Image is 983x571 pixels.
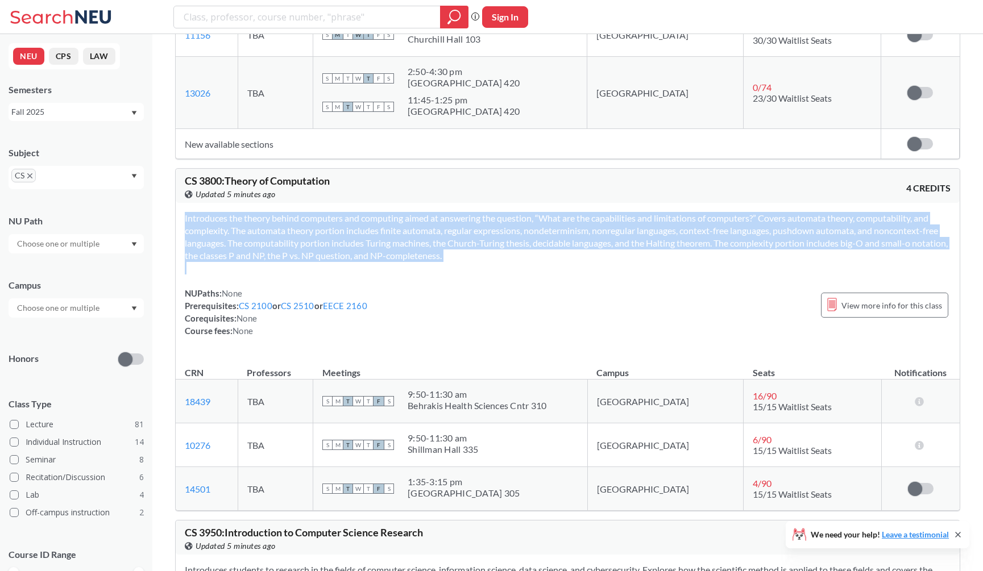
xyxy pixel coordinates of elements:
td: [GEOGRAPHIC_DATA] [587,423,744,467]
div: Fall 2025Dropdown arrow [9,103,144,121]
span: S [322,396,333,406]
span: T [343,440,353,450]
a: 11156 [185,30,210,40]
span: W [353,30,363,40]
td: TBA [238,57,313,129]
span: T [363,484,374,494]
span: CS 3950 : Introduction to Computer Science Research [185,526,423,539]
div: NU Path [9,215,144,227]
span: View more info for this class [841,298,942,312]
span: M [333,102,343,112]
div: NUPaths: Prerequisites: or or Corequisites: Course fees: [185,287,367,337]
section: Introduces the theory behind computers and computing aimed at answering the question, “What are t... [185,212,951,262]
button: NEU [13,48,44,65]
svg: Dropdown arrow [131,174,137,178]
span: S [322,440,333,450]
td: [GEOGRAPHIC_DATA] [587,467,744,511]
a: Leave a testimonial [882,530,949,539]
span: T [363,102,374,112]
div: [GEOGRAPHIC_DATA] 305 [408,487,520,499]
span: S [322,484,333,494]
button: LAW [83,48,115,65]
span: T [343,396,353,406]
div: [GEOGRAPHIC_DATA] 420 [408,106,520,117]
th: Meetings [313,355,588,380]
span: M [333,484,343,494]
span: W [353,440,363,450]
span: M [333,440,343,450]
div: 1:35 - 3:15 pm [408,476,520,487]
th: Notifications [881,355,960,380]
span: 15/15 Waitlist Seats [753,401,832,412]
div: Semesters [9,84,144,96]
span: S [384,102,394,112]
td: [GEOGRAPHIC_DATA] [587,13,744,57]
span: None [233,326,253,336]
span: We need your help! [811,531,949,539]
span: 6 [139,471,144,484]
span: CS 3800 : Theory of Computation [185,174,330,187]
a: 10276 [185,440,210,451]
span: 15/15 Waitlist Seats [753,489,832,499]
span: 15/15 Waitlist Seats [753,445,832,456]
label: Recitation/Discussion [10,470,144,485]
div: CRN [185,366,204,379]
input: Choose one or multiple [11,237,107,251]
span: 6 / 90 [753,434,772,445]
a: CS 2510 [281,301,314,311]
span: W [353,484,363,494]
td: TBA [238,423,313,467]
span: F [374,102,384,112]
span: S [322,102,333,112]
div: Churchill Hall 103 [408,34,481,45]
span: 16 / 90 [753,390,777,401]
p: Honors [9,352,39,365]
th: Professors [238,355,313,380]
svg: Dropdown arrow [131,306,137,311]
th: Seats [744,355,881,380]
td: TBA [238,467,313,511]
label: Lab [10,487,144,502]
div: magnifying glass [440,6,468,28]
span: S [384,73,394,84]
td: New available sections [176,129,881,159]
span: T [363,73,374,84]
span: T [363,396,374,406]
span: 30/30 Waitlist Seats [753,35,832,45]
span: S [322,73,333,84]
span: T [363,440,374,450]
div: 9:50 - 11:30 am [408,389,546,400]
span: W [353,102,363,112]
input: Choose one or multiple [11,301,107,315]
a: 14501 [185,484,210,494]
a: CS 2100 [239,301,272,311]
span: T [343,73,353,84]
span: S [384,30,394,40]
span: F [374,440,384,450]
svg: X to remove pill [27,173,32,178]
span: S [384,396,394,406]
label: Off-campus instruction [10,505,144,520]
span: F [374,73,384,84]
div: Behrakis Health Sciences Cntr 310 [408,400,546,411]
div: [GEOGRAPHIC_DATA] 420 [408,77,520,89]
span: S [322,30,333,40]
span: 8 [139,453,144,466]
span: None [222,288,242,298]
p: Course ID Range [9,548,144,561]
div: Dropdown arrow [9,298,144,318]
span: 4 / 90 [753,478,772,489]
span: CSX to remove pill [11,169,36,182]
span: T [363,30,374,40]
span: 14 [135,436,144,448]
span: M [333,396,343,406]
a: EECE 2160 [323,301,367,311]
input: Class, professor, course number, "phrase" [183,7,432,27]
span: T [343,102,353,112]
div: CSX to remove pillDropdown arrow [9,166,144,189]
div: 2:50 - 4:30 pm [408,66,520,77]
td: TBA [238,13,313,57]
span: F [374,484,384,494]
span: M [333,73,343,84]
td: [GEOGRAPHIC_DATA] [587,57,744,129]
